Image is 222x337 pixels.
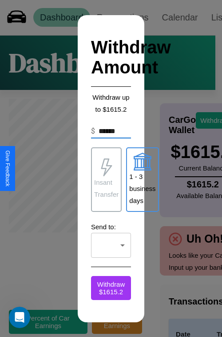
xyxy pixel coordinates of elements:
iframe: Intercom live chat [9,307,30,328]
button: Withdraw $1615.2 [91,276,131,300]
p: Insant Transfer [94,176,119,200]
div: Give Feedback [4,150,11,187]
h2: Withdraw Amount [91,28,131,87]
p: Send to: [91,221,131,233]
p: $ [91,126,95,137]
p: Withdraw up to $ 1615.2 [91,91,131,115]
p: 1 - 3 business days [129,171,155,207]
